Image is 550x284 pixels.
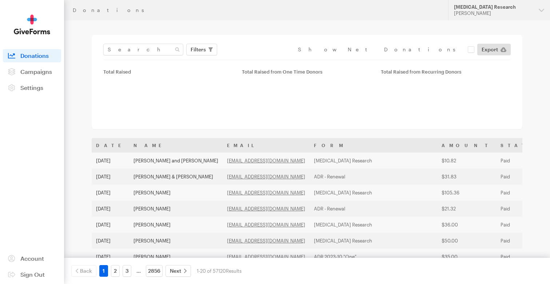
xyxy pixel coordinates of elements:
[226,268,242,274] span: Results
[20,271,45,278] span: Sign Out
[111,265,120,277] a: 2
[437,249,496,265] td: $35.00
[123,265,131,277] a: 3
[92,201,129,217] td: [DATE]
[129,217,223,233] td: [PERSON_NAME]
[92,153,129,169] td: [DATE]
[477,44,511,55] a: Export
[227,158,305,163] a: [EMAIL_ADDRESS][DOMAIN_NAME]
[310,249,437,265] td: ADR 2023-10 "One"
[227,238,305,244] a: [EMAIL_ADDRESS][DOMAIN_NAME]
[437,201,496,217] td: $21.32
[496,185,550,201] td: Paid
[129,233,223,249] td: [PERSON_NAME]
[381,69,511,75] div: Total Raised from Recurring Donors
[92,249,129,265] td: [DATE]
[92,138,129,153] th: Date
[146,265,163,277] a: 2856
[129,153,223,169] td: [PERSON_NAME] and [PERSON_NAME]
[227,222,305,228] a: [EMAIL_ADDRESS][DOMAIN_NAME]
[227,254,305,260] a: [EMAIL_ADDRESS][DOMAIN_NAME]
[20,52,49,59] span: Donations
[129,138,223,153] th: Name
[20,84,43,91] span: Settings
[310,138,437,153] th: Form
[310,169,437,185] td: ADR - Renewal
[103,69,233,75] div: Total Raised
[496,217,550,233] td: Paid
[3,65,61,78] a: Campaigns
[437,217,496,233] td: $36.00
[227,206,305,212] a: [EMAIL_ADDRESS][DOMAIN_NAME]
[242,69,372,75] div: Total Raised from One Time Donors
[3,81,61,94] a: Settings
[103,44,183,55] input: Search Name & Email
[129,201,223,217] td: [PERSON_NAME]
[227,174,305,180] a: [EMAIL_ADDRESS][DOMAIN_NAME]
[129,169,223,185] td: [PERSON_NAME] & [PERSON_NAME]
[191,45,206,54] span: Filters
[20,68,52,75] span: Campaigns
[129,249,223,265] td: [PERSON_NAME]
[437,138,496,153] th: Amount
[496,138,550,153] th: Status
[197,265,242,277] div: 1-20 of 57120
[310,233,437,249] td: [MEDICAL_DATA] Research
[496,233,550,249] td: Paid
[496,249,550,265] td: Paid
[437,233,496,249] td: $50.00
[496,201,550,217] td: Paid
[170,267,181,275] span: Next
[3,49,61,62] a: Donations
[92,169,129,185] td: [DATE]
[223,138,310,153] th: Email
[496,169,550,185] td: Paid
[310,185,437,201] td: [MEDICAL_DATA] Research
[92,233,129,249] td: [DATE]
[14,15,50,35] img: GiveForms
[482,45,498,54] span: Export
[437,169,496,185] td: $31.83
[437,185,496,201] td: $105.36
[496,153,550,169] td: Paid
[3,252,61,265] a: Account
[129,185,223,201] td: [PERSON_NAME]
[454,10,533,16] div: [PERSON_NAME]
[310,153,437,169] td: [MEDICAL_DATA] Research
[20,255,44,262] span: Account
[92,217,129,233] td: [DATE]
[310,201,437,217] td: ADR - Renewal
[227,190,305,196] a: [EMAIL_ADDRESS][DOMAIN_NAME]
[166,265,191,277] a: Next
[3,268,61,281] a: Sign Out
[437,153,496,169] td: $10.82
[310,217,437,233] td: [MEDICAL_DATA] Research
[454,4,533,10] div: [MEDICAL_DATA] Research
[186,44,217,55] button: Filters
[92,185,129,201] td: [DATE]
